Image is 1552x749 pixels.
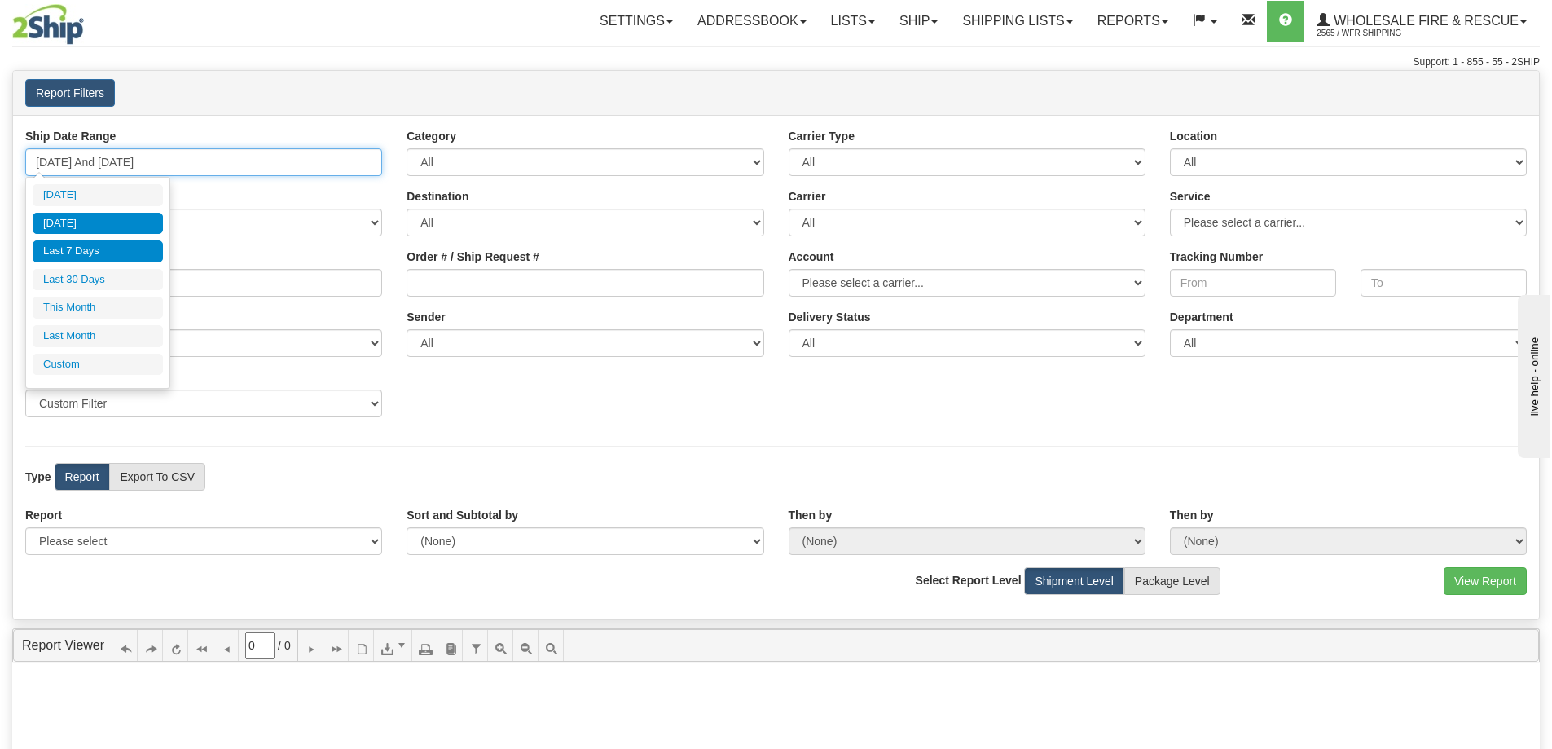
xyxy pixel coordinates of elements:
[12,4,84,45] img: logo2565.jpg
[789,309,871,325] label: Please ensure data set in report has been RECENTLY tracked from your Shipment History
[25,128,116,144] label: Ship Date Range
[1170,507,1214,523] label: Then by
[55,463,110,491] label: Report
[950,1,1084,42] a: Shipping lists
[789,128,855,144] label: Carrier Type
[407,128,456,144] label: Category
[1124,567,1220,595] label: Package Level
[278,637,281,654] span: /
[1361,269,1527,297] input: To
[25,79,115,107] button: Report Filters
[33,269,163,291] li: Last 30 Days
[1024,567,1124,595] label: Shipment Level
[12,14,151,26] div: live help - online
[33,184,163,206] li: [DATE]
[1170,269,1336,297] input: From
[109,463,205,491] label: Export To CSV
[33,213,163,235] li: [DATE]
[1330,14,1519,28] span: WHOLESALE FIRE & RESCUE
[1444,567,1527,595] button: View Report
[685,1,819,42] a: Addressbook
[33,240,163,262] li: Last 7 Days
[789,249,834,265] label: Account
[33,297,163,319] li: This Month
[284,637,291,654] span: 0
[407,507,518,523] label: Sort and Subtotal by
[1170,188,1211,205] label: Service
[12,55,1540,69] div: Support: 1 - 855 - 55 - 2SHIP
[33,354,163,376] li: Custom
[1515,291,1550,457] iframe: chat widget
[1304,1,1539,42] a: WHOLESALE FIRE & RESCUE 2565 / WFR Shipping
[407,188,468,205] label: Destination
[789,188,826,205] label: Carrier
[1170,249,1263,265] label: Tracking Number
[887,1,950,42] a: Ship
[25,469,51,485] label: Type
[1170,128,1217,144] label: Location
[1085,1,1180,42] a: Reports
[407,249,539,265] label: Order # / Ship Request #
[407,309,445,325] label: Sender
[33,325,163,347] li: Last Month
[1317,25,1439,42] span: 2565 / WFR Shipping
[789,329,1145,357] select: Please ensure data set in report has been RECENTLY tracked from your Shipment History
[1170,309,1233,325] label: Department
[25,507,62,523] label: Report
[22,638,104,652] a: Report Viewer
[819,1,887,42] a: Lists
[587,1,685,42] a: Settings
[789,507,833,523] label: Then by
[916,572,1022,588] label: Select Report Level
